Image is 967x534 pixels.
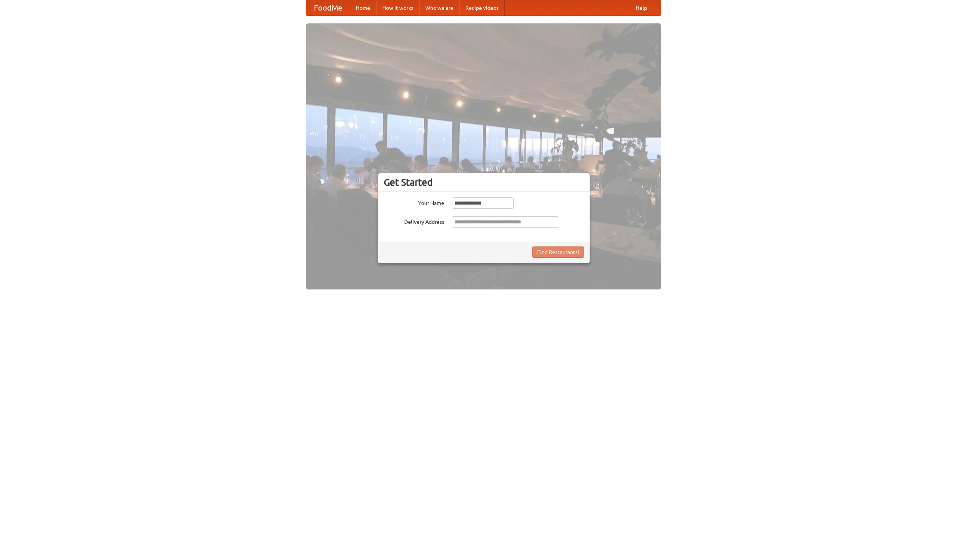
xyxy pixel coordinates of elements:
a: Recipe videos [459,0,505,15]
h3: Get Started [384,177,584,188]
a: FoodMe [306,0,350,15]
a: Help [630,0,653,15]
a: Home [350,0,376,15]
label: Delivery Address [384,216,444,226]
a: How it works [376,0,419,15]
label: Your Name [384,197,444,207]
button: Find Restaurants! [532,246,584,258]
a: Who we are [419,0,459,15]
